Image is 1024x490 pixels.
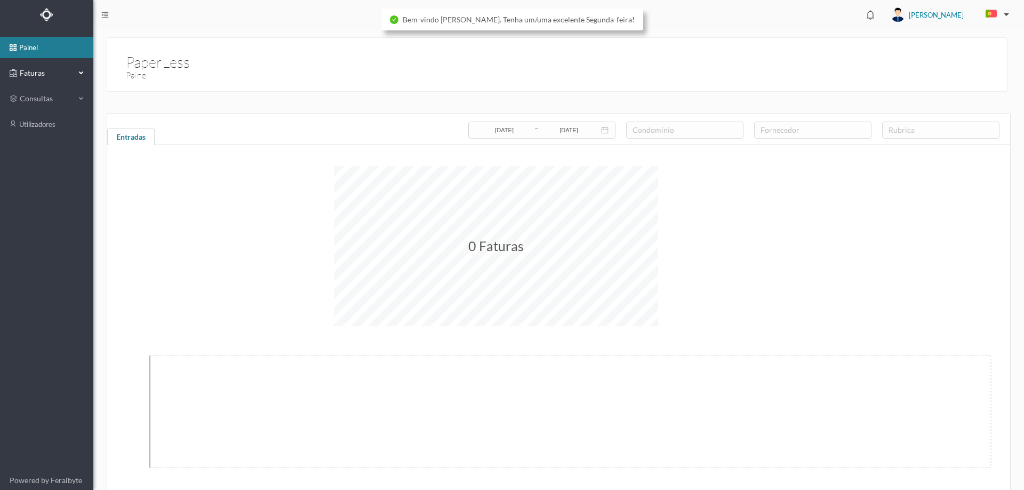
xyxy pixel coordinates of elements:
div: fornecedor [761,125,860,135]
input: Data inicial [475,124,534,136]
div: rubrica [889,125,988,135]
span: Bem-vindo [PERSON_NAME]. Tenha um/uma excelente Segunda-feira! [403,15,635,24]
button: PT [977,6,1013,23]
span: Faturas [17,68,76,78]
h1: PaperLess [126,51,190,55]
i: icon: check-circle [390,15,398,24]
i: icon: menu-fold [101,11,109,19]
div: Entradas [107,128,155,149]
img: Logo [40,8,53,21]
input: Data final [539,124,598,136]
span: consultas [20,93,73,104]
i: icon: bell [863,8,877,22]
i: icon: calendar [601,126,609,134]
span: 0 Faturas [468,238,524,254]
h3: Painel [126,69,563,82]
div: condomínio [633,125,732,135]
img: user_titan3.af2715ee.jpg [891,7,905,22]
